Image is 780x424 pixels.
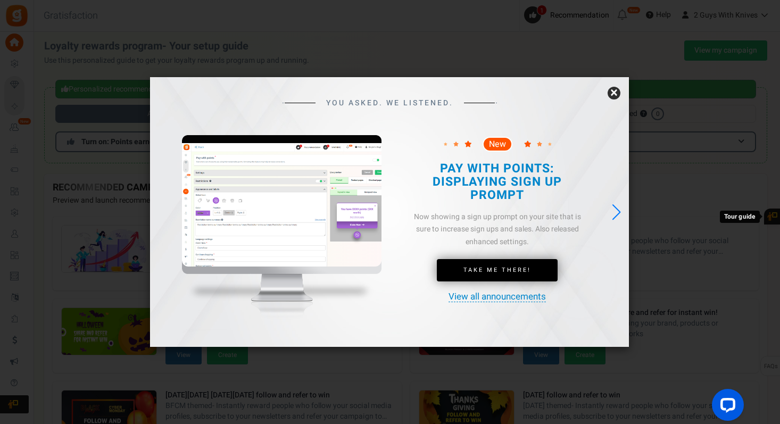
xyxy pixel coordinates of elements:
[406,211,587,248] div: Now showing a sign up prompt on your site that is sure to increase sign ups and sales. Also relea...
[720,211,760,223] div: Tour guide
[182,143,381,267] img: screenshot
[609,201,624,224] div: Next slide
[416,162,578,203] h2: PAY WITH POINTS: DISPLAYING SIGN UP PROMPT
[437,259,558,281] a: Take Me There!
[449,292,546,302] a: View all announcements
[326,99,453,107] span: YOU ASKED. WE LISTENED.
[489,140,506,148] span: New
[182,135,381,337] img: mockup
[608,87,620,99] a: ×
